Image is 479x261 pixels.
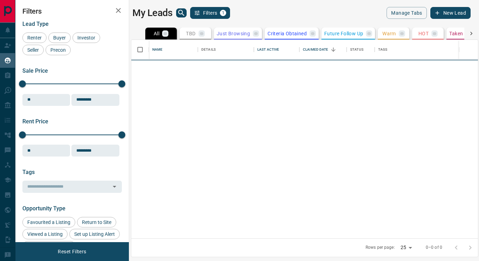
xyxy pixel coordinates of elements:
span: Renter [25,35,44,41]
span: Buyer [51,35,68,41]
div: Renter [22,32,47,43]
p: All [154,31,159,36]
div: Seller [22,45,44,55]
div: Viewed a Listing [22,229,68,239]
button: search button [176,8,187,17]
span: Seller [25,47,41,53]
button: Sort [328,45,338,55]
span: Favourited a Listing [25,219,73,225]
h2: Filters [22,7,122,15]
span: Tags [22,169,35,175]
div: Last Active [257,40,279,59]
span: Opportunity Type [22,205,65,212]
div: Investor [72,32,100,43]
button: Reset Filters [53,246,91,258]
button: Open [110,182,119,191]
div: Status [350,40,363,59]
div: 25 [398,242,415,253]
h1: My Leads [132,7,173,19]
div: Favourited a Listing [22,217,75,227]
div: Buyer [48,32,71,43]
div: Name [149,40,198,59]
p: Warm [382,31,396,36]
span: Lead Type [22,21,49,27]
span: Rent Price [22,118,48,125]
p: Just Browsing [217,31,250,36]
div: Status [347,40,375,59]
div: Claimed Date [299,40,347,59]
div: Claimed Date [303,40,328,59]
span: Investor [75,35,98,41]
span: Set up Listing Alert [72,231,117,237]
div: Tags [378,40,388,59]
p: Future Follow Up [324,31,363,36]
p: Criteria Obtained [268,31,307,36]
button: Manage Tabs [387,7,426,19]
button: Filters1 [190,7,230,19]
div: Details [201,40,216,59]
span: 1 [221,10,225,15]
span: Viewed a Listing [25,231,65,237]
div: Last Active [254,40,299,59]
span: Precon [48,47,68,53]
div: Details [198,40,254,59]
div: Tags [375,40,459,59]
p: TBD [186,31,195,36]
span: Return to Site [79,219,114,225]
p: 0–0 of 0 [426,245,442,251]
p: HOT [418,31,429,36]
div: Set up Listing Alert [69,229,120,239]
div: Precon [46,45,71,55]
button: New Lead [430,7,471,19]
span: Sale Price [22,67,48,74]
div: Return to Site [77,217,116,227]
div: Name [152,40,163,59]
p: Rows per page: [366,245,395,251]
